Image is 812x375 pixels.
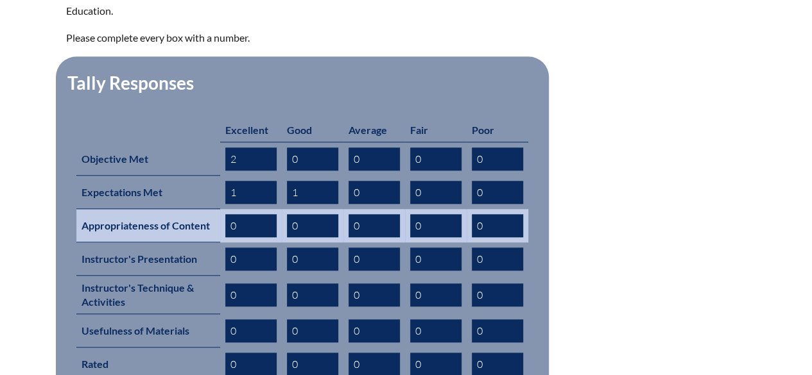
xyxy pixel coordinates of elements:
th: Excellent [220,118,282,142]
p: Please complete every box with a number. [66,29,518,46]
th: Objective Met [76,142,220,176]
th: Appropriateness of Content [76,209,220,242]
legend: Tally Responses [66,72,195,94]
th: Fair [405,118,467,142]
th: Poor [467,118,528,142]
th: Instructor's Technique & Activities [76,276,220,314]
th: Expectations Met [76,176,220,209]
th: Instructor's Presentation [76,242,220,276]
th: Average [343,118,405,142]
th: Good [282,118,343,142]
th: Usefulness of Materials [76,314,220,347]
